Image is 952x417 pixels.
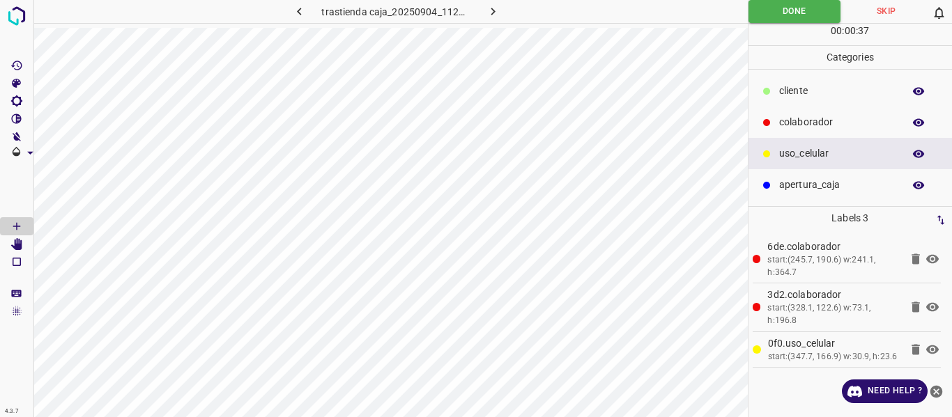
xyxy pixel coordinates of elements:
p: cliente [779,84,896,98]
h6: trastienda caja_20250904_112943_342276.jpg [321,3,470,23]
p: uso_celular [779,146,896,161]
div: 4.3.7 [1,406,22,417]
img: logo [4,3,29,29]
div: start:(245.7, 190.6) w:241.1, h:364.7 [767,254,900,278]
p: apertura_caja [779,178,896,192]
div: start:(347.7, 166.9) w:30.9, h:23.6 [768,351,901,363]
p: Labels 3 [753,207,949,230]
p: 0f0.uso_celular [768,336,901,351]
p: 6de.colaborador [767,239,900,254]
p: 3d2.colaborador [767,288,900,302]
p: 00 [831,24,842,38]
a: Need Help ? [842,379,928,403]
p: 37 [858,24,869,38]
p: 00 [845,24,856,38]
div: start:(328.1, 122.6) w:73.1, h:196.8 [767,302,900,326]
button: close-help [928,379,945,403]
p: colaborador [779,115,896,129]
div: : : [831,24,869,45]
